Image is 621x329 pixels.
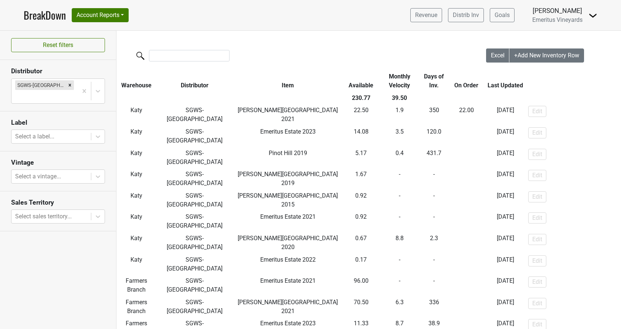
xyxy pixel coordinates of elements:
[485,275,526,296] td: [DATE]
[448,104,485,126] td: -
[485,147,526,168] td: [DATE]
[485,296,526,318] td: [DATE]
[379,70,420,92] th: Monthly Velocity: activate to sort column ascending
[528,234,546,245] button: Edit
[490,8,515,22] a: Goals
[514,52,579,59] span: +Add New Inventory Row
[343,70,379,92] th: Available: activate to sort column ascending
[156,168,233,189] td: SGWS-[GEOGRAPHIC_DATA]
[156,232,233,254] td: SGWS-[GEOGRAPHIC_DATA]
[588,11,597,20] img: Dropdown Menu
[156,70,233,92] th: Distributor: activate to sort column ascending
[485,211,526,232] td: [DATE]
[156,275,233,296] td: SGWS-[GEOGRAPHIC_DATA]
[343,254,379,275] td: 0.17
[343,275,379,296] td: 96.00
[238,299,338,315] span: [PERSON_NAME][GEOGRAPHIC_DATA] 2021
[116,70,156,92] th: Warehouse: activate to sort column ascending
[11,159,105,167] h3: Vintage
[448,189,485,211] td: -
[11,67,105,75] h3: Distributor
[116,104,156,126] td: Katy
[260,277,316,284] span: Emeritus Estate 2021
[233,70,343,92] th: Item: activate to sort column ascending
[509,48,584,63] button: +Add New Inventory Row
[156,211,233,232] td: SGWS-[GEOGRAPHIC_DATA]
[24,7,66,23] a: BreakDown
[343,168,379,189] td: 1.67
[485,104,526,126] td: [DATE]
[528,149,546,160] button: Edit
[156,125,233,147] td: SGWS-[GEOGRAPHIC_DATA]
[116,168,156,189] td: Katy
[72,8,129,22] button: Account Reports
[420,296,448,318] td: 336
[379,92,420,104] th: 39.50
[379,189,420,211] td: -
[528,170,546,181] button: Edit
[420,232,448,254] td: 2.3
[343,232,379,254] td: 0.67
[448,275,485,296] td: -
[532,16,583,23] span: Emeritus Vineyards
[156,296,233,318] td: SGWS-[GEOGRAPHIC_DATA]
[420,168,448,189] td: -
[343,211,379,232] td: 0.92
[156,189,233,211] td: SGWS-[GEOGRAPHIC_DATA]
[343,104,379,126] td: 22.50
[116,232,156,254] td: Katy
[156,104,233,126] td: SGWS-[GEOGRAPHIC_DATA]
[448,70,485,92] th: On Order: activate to sort column ascending
[260,320,316,327] span: Emeritus Estate 2023
[491,52,505,59] span: Excel
[269,150,307,157] span: Pinot Hill 2019
[379,254,420,275] td: -
[15,80,66,90] div: SGWS-[GEOGRAPHIC_DATA]
[116,296,156,318] td: Farmers Branch
[116,147,156,168] td: Katy
[485,70,526,92] th: Last Updated: activate to sort column ascending
[448,232,485,254] td: -
[379,104,420,126] td: 1.9
[420,104,448,126] td: 350
[485,254,526,275] td: [DATE]
[410,8,442,22] a: Revenue
[420,125,448,147] td: 120.0
[448,254,485,275] td: -
[66,80,74,90] div: Remove SGWS-TX
[528,191,546,202] button: Edit
[528,106,546,117] button: Edit
[238,192,338,208] span: [PERSON_NAME][GEOGRAPHIC_DATA] 2015
[238,107,338,122] span: [PERSON_NAME][GEOGRAPHIC_DATA] 2021
[420,211,448,232] td: -
[260,256,316,263] span: Emeritus Estate 2022
[528,127,546,138] button: Edit
[528,212,546,224] button: Edit
[379,211,420,232] td: -
[448,125,485,147] td: -
[238,171,338,187] span: [PERSON_NAME][GEOGRAPHIC_DATA] 2019
[343,189,379,211] td: 0.92
[343,125,379,147] td: 14.08
[528,276,546,288] button: Edit
[116,211,156,232] td: Katy
[485,168,526,189] td: [DATE]
[260,128,316,135] span: Emeritus Estate 2023
[116,189,156,211] td: Katy
[486,48,510,63] button: Excel
[485,189,526,211] td: [DATE]
[11,38,105,52] button: Reset filters
[379,232,420,254] td: 8.8
[379,125,420,147] td: 3.5
[420,147,448,168] td: 431.7
[485,232,526,254] td: [DATE]
[448,168,485,189] td: -
[379,168,420,189] td: -
[420,275,448,296] td: -
[532,6,583,16] div: [PERSON_NAME]
[448,211,485,232] td: -
[528,298,546,309] button: Edit
[116,254,156,275] td: Katy
[156,147,233,168] td: SGWS-[GEOGRAPHIC_DATA]
[343,147,379,168] td: 5.17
